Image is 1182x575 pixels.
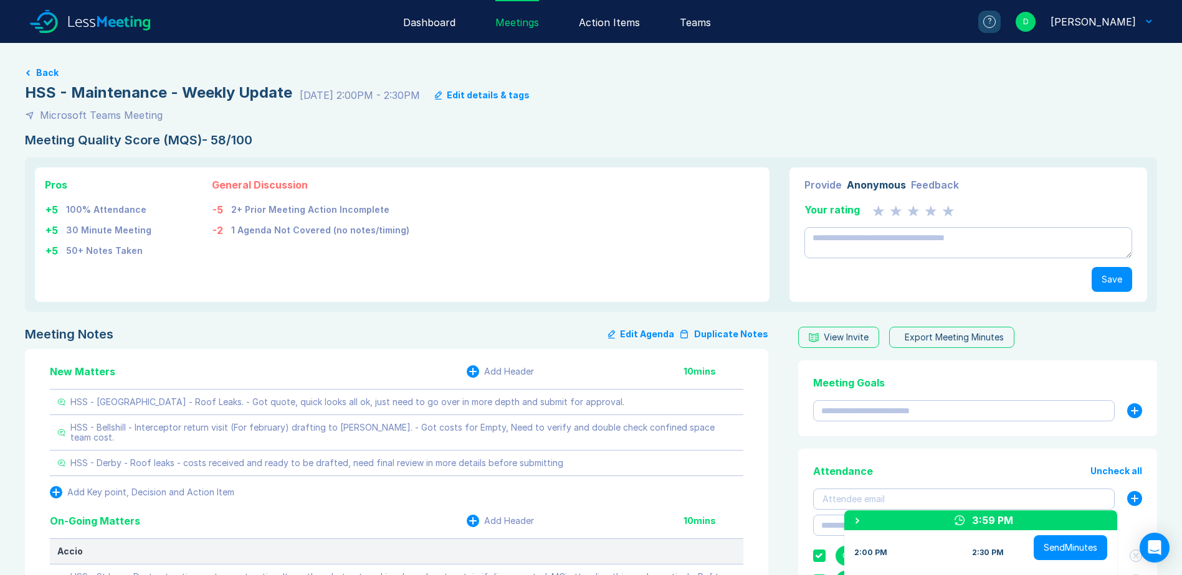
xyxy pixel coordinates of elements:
[467,515,534,527] button: Add Header
[1034,535,1107,560] button: SendMinutes
[300,88,420,103] div: [DATE] 2:00PM - 2:30PM
[836,546,856,566] div: G
[435,90,530,100] button: Edit details & tags
[824,332,869,342] div: View Invite
[67,487,234,497] div: Add Key point, Decision and Action Item
[1016,12,1036,32] div: D
[905,332,1004,342] div: Export Meeting Minutes
[25,68,1157,78] a: Back
[36,68,59,78] button: Back
[804,177,842,192] div: Provide
[50,513,140,528] div: On-Going Matters
[70,458,563,468] div: HSS - Derby - Roof leaks - costs received and ready to be drafted, need final review in more deta...
[25,83,292,103] div: HSS - Maintenance - Weekly Update
[911,177,959,192] div: Feedback
[447,90,530,100] div: Edit details & tags
[813,375,1142,390] div: Meeting Goals
[212,197,231,218] td: -5
[70,397,624,407] div: HSS - [GEOGRAPHIC_DATA] - Roof Leaks. - Got quote, quick looks all ok, just need to go over in mo...
[804,202,860,217] div: Your rating
[212,177,410,192] div: General Discussion
[963,11,1001,33] a: ?
[608,327,674,342] button: Edit Agenda
[25,327,113,342] div: Meeting Notes
[813,464,873,479] div: Attendance
[231,197,410,218] td: 2+ Prior Meeting Action Incomplete
[45,238,65,259] td: + 5
[484,367,534,376] div: Add Header
[25,133,1157,147] div: Meeting Quality Score (MQS) - 58/100
[854,548,887,558] div: 2:00 PM
[45,218,65,238] td: + 5
[40,108,163,123] div: Microsoft Teams Meeting
[467,365,534,378] button: Add Header
[684,516,743,526] div: 10 mins
[50,364,115,379] div: New Matters
[65,238,152,259] td: 50+ Notes Taken
[484,516,534,526] div: Add Header
[1140,533,1170,563] div: Open Intercom Messenger
[212,218,231,238] td: -2
[679,327,768,342] button: Duplicate Notes
[872,202,955,217] div: 0 Stars
[70,423,736,442] div: HSS - Bellshill - Interceptor return visit (For february) drafting to [PERSON_NAME]. - Got costs ...
[45,177,152,192] div: Pros
[972,513,1013,528] div: 3:59 PM
[57,546,736,556] div: Accio
[1092,267,1132,292] button: Save
[65,218,152,238] td: 30 Minute Meeting
[45,197,65,218] td: + 5
[1090,466,1142,476] button: Uncheck all
[684,367,743,376] div: 10 mins
[847,177,906,192] div: Anonymous
[231,218,410,238] td: 1 Agenda Not Covered (no notes/timing)
[972,548,1004,558] div: 2:30 PM
[65,197,152,218] td: 100% Attendance
[798,327,879,348] button: View Invite
[50,486,234,498] button: Add Key point, Decision and Action Item
[983,16,996,28] div: ?
[889,327,1014,348] button: Export Meeting Minutes
[1051,14,1136,29] div: David Hayter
